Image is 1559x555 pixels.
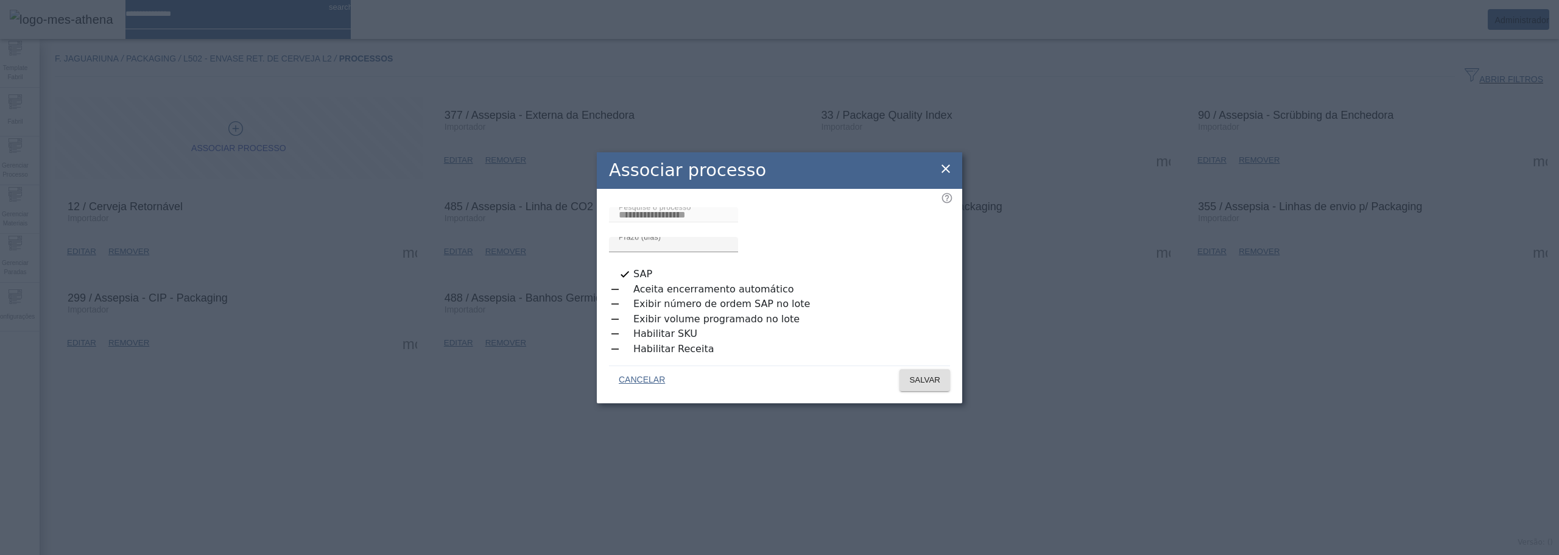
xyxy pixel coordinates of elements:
h2: Associar processo [609,157,766,183]
input: Number [619,208,728,222]
label: Exibir volume programado no lote [631,312,800,327]
button: CANCELAR [609,369,675,391]
label: Habilitar Receita [631,342,714,356]
mat-label: Pesquise o processo [619,203,691,211]
label: Habilitar SKU [631,327,697,341]
label: Aceita encerramento automático [631,282,794,297]
span: CANCELAR [619,374,665,386]
button: SALVAR [899,369,950,391]
mat-label: Prazo (dias) [619,233,661,241]
label: Exibir número de ordem SAP no lote [631,297,810,311]
span: SALVAR [909,374,940,386]
label: SAP [631,267,652,281]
